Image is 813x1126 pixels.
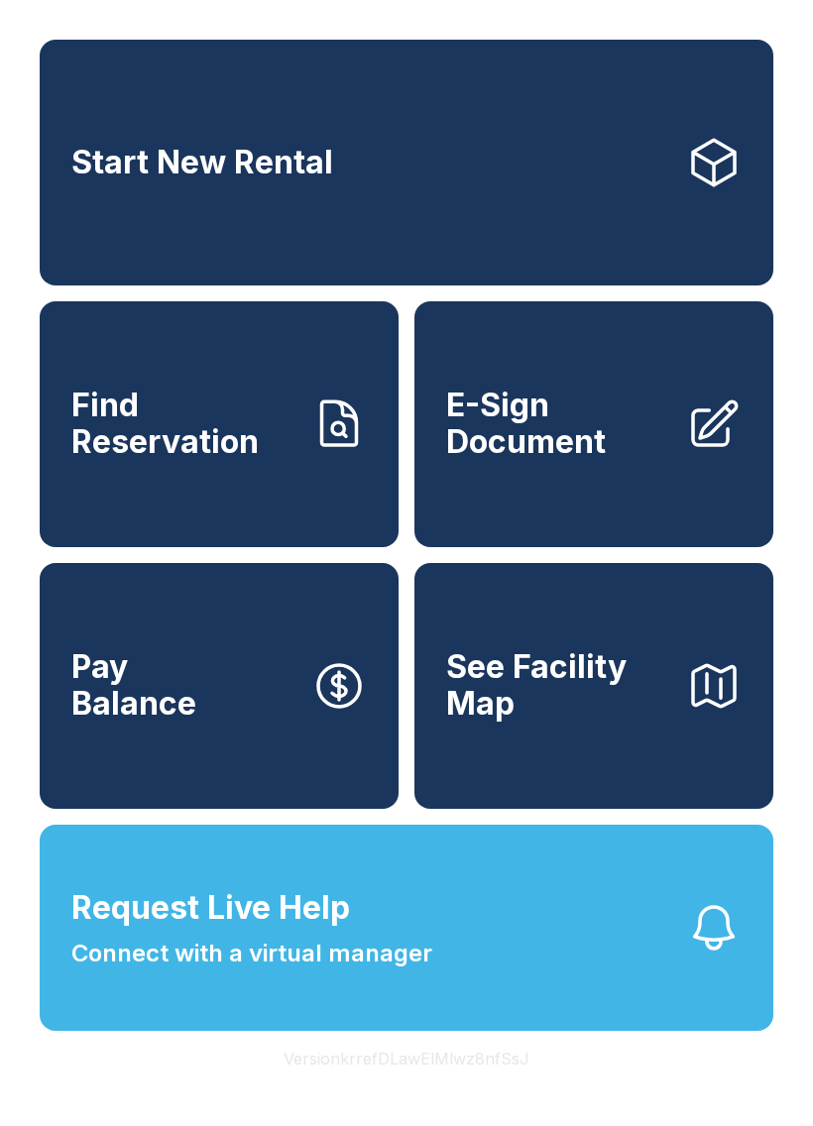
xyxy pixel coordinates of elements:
a: Find Reservation [40,301,399,547]
span: Request Live Help [71,884,350,932]
button: See Facility Map [414,563,773,809]
button: Request Live HelpConnect with a virtual manager [40,825,773,1031]
span: See Facility Map [446,649,670,722]
span: E-Sign Document [446,388,670,460]
a: Start New Rental [40,40,773,285]
button: PayBalance [40,563,399,809]
span: Pay Balance [71,649,196,722]
a: E-Sign Document [414,301,773,547]
span: Connect with a virtual manager [71,936,432,971]
button: VersionkrrefDLawElMlwz8nfSsJ [268,1031,545,1086]
span: Find Reservation [71,388,295,460]
span: Start New Rental [71,145,333,181]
